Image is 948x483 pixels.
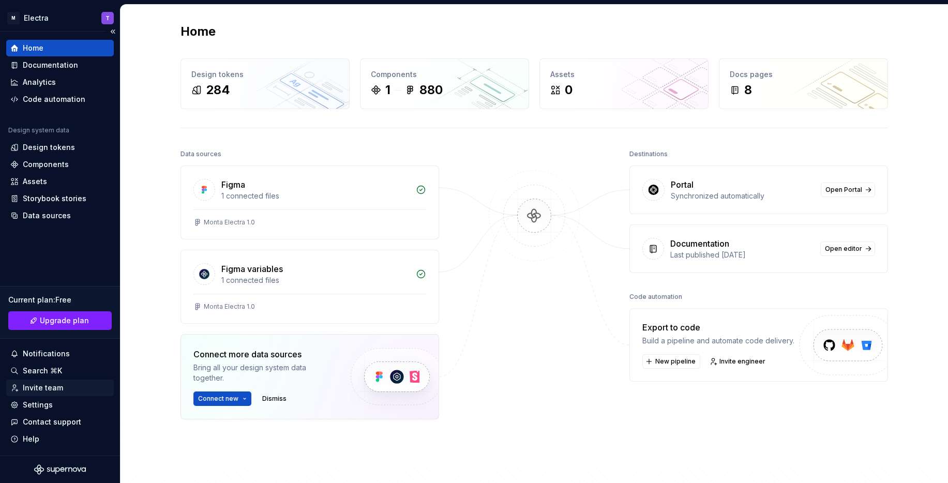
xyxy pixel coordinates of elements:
[193,363,333,383] div: Bring all your design system data together.
[419,82,443,98] div: 880
[6,363,114,379] button: Search ⌘K
[23,77,56,87] div: Analytics
[204,218,255,227] div: Monta Electra 1.0
[730,69,877,80] div: Docs pages
[655,357,696,366] span: New pipeline
[6,345,114,362] button: Notifications
[204,303,255,311] div: Monta Electra 1.0
[180,165,439,239] a: Figma1 connected filesMonta Electra 1.0
[180,250,439,324] a: Figma variables1 connected filesMonta Electra 1.0
[258,391,291,406] button: Dismiss
[6,156,114,173] a: Components
[34,464,86,475] svg: Supernova Logo
[821,183,875,197] a: Open Portal
[6,173,114,190] a: Assets
[6,190,114,207] a: Storybook stories
[180,147,221,161] div: Data sources
[2,7,118,29] button: MElectraT
[6,40,114,56] a: Home
[6,57,114,73] a: Documentation
[23,176,47,187] div: Assets
[671,191,815,201] div: Synchronized automatically
[221,178,245,191] div: Figma
[825,186,862,194] span: Open Portal
[23,60,78,70] div: Documentation
[539,58,709,109] a: Assets0
[40,315,89,326] span: Upgrade plan
[385,82,390,98] div: 1
[6,74,114,90] a: Analytics
[23,366,62,376] div: Search ⌘K
[629,147,668,161] div: Destinations
[8,295,112,305] div: Current plan : Free
[180,58,350,109] a: Design tokens284
[23,159,69,170] div: Components
[642,321,794,334] div: Export to code
[106,24,120,39] button: Collapse sidebar
[221,191,410,201] div: 1 connected files
[550,69,698,80] div: Assets
[262,395,287,403] span: Dismiss
[371,69,518,80] div: Components
[820,241,875,256] a: Open editor
[6,207,114,224] a: Data sources
[24,13,49,23] div: Electra
[719,357,765,366] span: Invite engineer
[193,348,333,360] div: Connect more data sources
[719,58,888,109] a: Docs pages8
[106,14,110,22] div: T
[6,397,114,413] a: Settings
[23,400,53,410] div: Settings
[6,91,114,108] a: Code automation
[8,126,69,134] div: Design system data
[23,142,75,153] div: Design tokens
[221,275,410,285] div: 1 connected files
[23,43,43,53] div: Home
[23,210,71,221] div: Data sources
[629,290,682,304] div: Code automation
[23,383,63,393] div: Invite team
[6,380,114,396] a: Invite team
[198,395,238,403] span: Connect new
[642,336,794,346] div: Build a pipeline and automate code delivery.
[7,12,20,24] div: M
[670,250,814,260] div: Last published [DATE]
[23,94,85,104] div: Code automation
[6,414,114,430] button: Contact support
[23,434,39,444] div: Help
[706,354,770,369] a: Invite engineer
[744,82,752,98] div: 8
[206,82,230,98] div: 284
[191,69,339,80] div: Design tokens
[642,354,700,369] button: New pipeline
[825,245,862,253] span: Open editor
[671,178,694,191] div: Portal
[670,237,729,250] div: Documentation
[6,431,114,447] button: Help
[221,263,283,275] div: Figma variables
[193,391,251,406] button: Connect new
[6,139,114,156] a: Design tokens
[180,23,216,40] h2: Home
[23,349,70,359] div: Notifications
[360,58,529,109] a: Components1880
[23,417,81,427] div: Contact support
[8,311,112,330] button: Upgrade plan
[565,82,573,98] div: 0
[23,193,86,204] div: Storybook stories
